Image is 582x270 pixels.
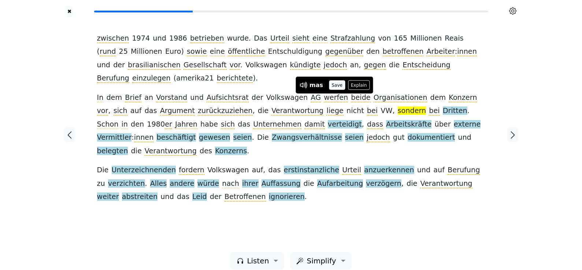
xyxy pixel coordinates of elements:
[378,34,391,43] span: von
[317,179,363,188] span: Aufarbeitung
[97,61,111,69] span: und
[330,34,375,43] span: Strafzahlung
[312,34,327,43] span: eine
[408,133,455,142] span: dokumentiert
[97,93,104,102] span: In
[130,106,142,116] span: auf
[386,120,431,129] span: Arbeitskräfte
[156,133,196,142] span: beschäftigt
[417,166,431,174] span: und
[227,34,249,43] span: wurde
[198,106,253,116] span: zurückzuziehen
[160,106,195,116] span: Argument
[210,192,222,201] span: der
[184,61,227,70] span: Gesellschaft
[97,106,108,116] span: vor
[290,252,351,270] button: Simplify
[97,166,109,175] span: Die
[398,106,426,116] span: sondern
[145,179,147,188] span: .
[258,106,268,116] span: die
[359,61,361,70] span: ,
[114,106,127,116] span: sich
[292,34,309,43] span: sieht
[430,93,446,102] span: dem
[304,179,314,188] span: die
[290,61,321,70] span: kündigte
[131,133,134,142] span: :
[97,120,119,129] span: Schon
[121,120,128,129] span: in
[346,106,364,115] span: nicht
[448,166,480,175] span: Berufung
[345,133,364,142] span: seien
[200,120,218,128] span: habe
[374,93,427,102] span: Organisationen
[253,74,258,83] span: ).
[420,179,472,188] span: Verantwortung
[176,74,214,83] span: amerika21
[132,34,150,43] span: 1974
[426,47,455,56] span: Arbeiter
[131,47,162,56] span: Millionen
[443,106,467,116] span: Dritten
[364,61,386,70] span: gegen
[221,120,235,129] span: sich
[263,166,265,175] span: ,
[119,47,128,56] span: 25
[228,47,265,56] span: öffentliche
[254,34,267,42] span: Das
[145,106,157,115] span: das
[367,106,378,116] span: bei
[271,106,323,116] span: Verantwortung
[401,179,404,188] span: ,
[165,120,172,129] span: er
[324,93,348,102] span: werfen
[262,179,301,188] span: Auffassung
[207,93,249,102] span: Aufsichtsrat
[305,192,307,202] span: .
[106,93,122,102] span: dem
[362,120,364,129] span: ,
[410,34,442,43] span: Millionen
[326,106,343,116] span: liege
[247,255,269,266] span: Listen
[97,34,129,43] span: zwischen
[381,106,392,116] span: VW
[131,120,144,129] span: den
[351,93,370,102] span: beide
[197,179,219,188] span: würde
[350,61,359,70] span: an
[66,6,73,17] button: ✖
[125,93,141,102] span: Brief
[304,120,325,129] span: damit
[433,166,445,175] span: auf
[160,192,174,201] span: und
[200,147,212,156] span: des
[328,120,362,129] span: verteidigt
[366,47,379,56] span: den
[394,34,408,43] span: 165
[156,93,187,102] span: Vorstand
[366,179,401,188] span: verzögern
[268,166,281,174] span: das
[364,166,414,175] span: anzuerkennen
[272,133,342,142] span: Zwangsverhältnisse
[367,133,390,142] span: jedoch
[284,166,339,175] span: erstinstanzliche
[242,179,259,188] span: ihrer
[393,133,405,142] span: gut
[252,93,263,102] span: der
[268,47,322,56] span: Entschuldigung
[207,166,249,175] span: Volkswagen
[403,61,450,70] span: Entscheidung
[174,74,177,83] span: (
[100,47,116,56] span: rund
[257,133,269,142] span: Die
[113,61,125,69] span: der
[131,147,141,156] span: die
[311,93,321,102] span: AG
[134,133,154,142] span: innen
[225,192,266,202] span: Betroffenen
